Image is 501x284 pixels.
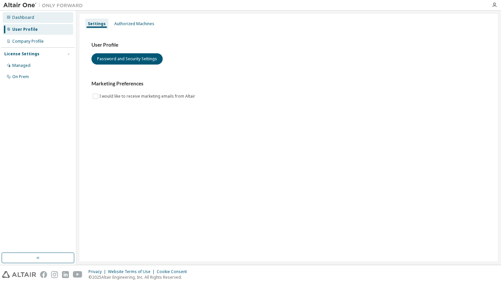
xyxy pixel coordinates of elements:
[62,271,69,278] img: linkedin.svg
[2,271,36,278] img: altair_logo.svg
[157,269,191,274] div: Cookie Consent
[108,269,157,274] div: Website Terms of Use
[91,80,486,87] h3: Marketing Preferences
[88,274,191,280] p: © 2025 Altair Engineering, Inc. All Rights Reserved.
[73,271,83,278] img: youtube.svg
[99,92,196,100] label: I would like to receive marketing emails from Altair
[114,21,154,26] div: Authorized Machines
[51,271,58,278] img: instagram.svg
[12,74,29,79] div: On Prem
[40,271,47,278] img: facebook.svg
[88,21,106,26] div: Settings
[12,27,38,32] div: User Profile
[88,269,108,274] div: Privacy
[4,51,39,57] div: License Settings
[91,53,163,65] button: Password and Security Settings
[12,15,34,20] div: Dashboard
[12,39,44,44] div: Company Profile
[91,42,486,48] h3: User Profile
[3,2,86,9] img: Altair One
[12,63,30,68] div: Managed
